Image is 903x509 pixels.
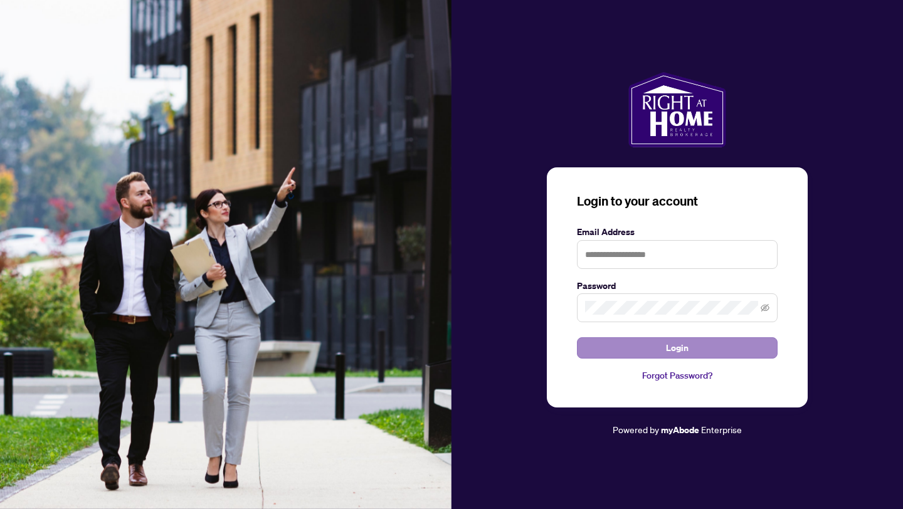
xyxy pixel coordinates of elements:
span: Enterprise [701,424,742,435]
h3: Login to your account [577,192,778,210]
span: Login [666,338,689,358]
label: Email Address [577,225,778,239]
button: Login [577,337,778,359]
a: myAbode [661,423,699,437]
img: ma-logo [628,72,726,147]
a: Forgot Password? [577,369,778,382]
span: Powered by [613,424,659,435]
label: Password [577,279,778,293]
span: eye-invisible [761,303,769,312]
